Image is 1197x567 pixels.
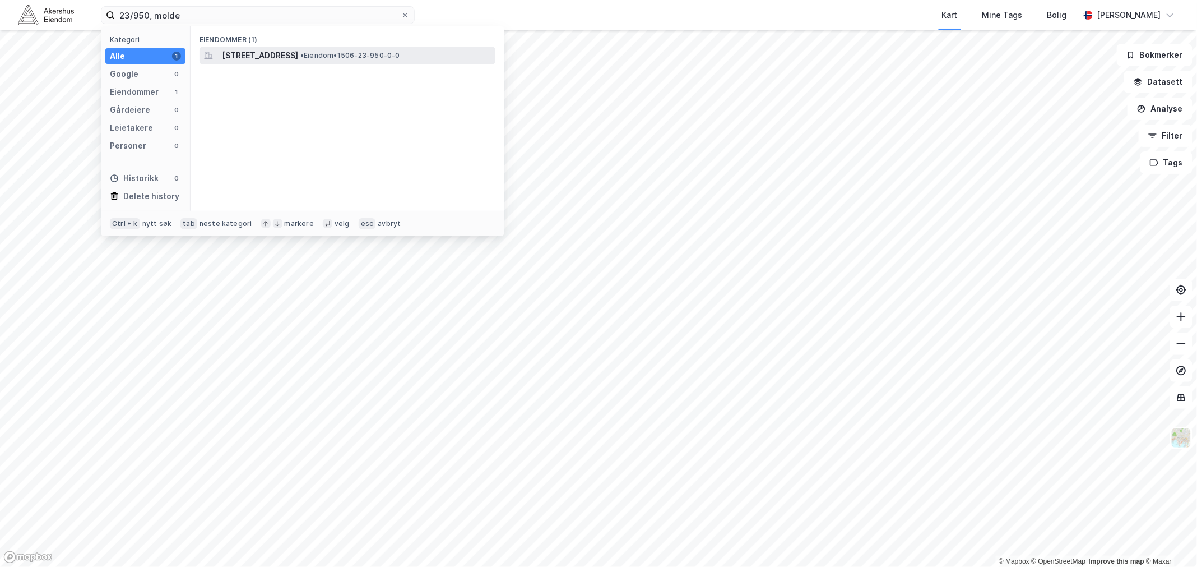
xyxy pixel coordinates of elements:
div: 0 [172,174,181,183]
div: neste kategori [199,219,252,228]
div: Eiendommer (1) [191,26,504,47]
button: Filter [1139,125,1193,147]
div: esc [359,218,376,229]
a: Mapbox [999,557,1029,565]
div: 0 [172,70,181,79]
span: Eiendom • 1506-23-950-0-0 [300,51,400,60]
div: Delete history [123,190,179,203]
a: OpenStreetMap [1032,557,1086,565]
div: 0 [172,123,181,132]
button: Analyse [1128,98,1193,120]
div: [PERSON_NAME] [1097,8,1161,22]
a: Improve this map [1089,557,1144,565]
div: Bolig [1047,8,1067,22]
div: nytt søk [142,219,172,228]
a: Mapbox homepage [3,551,53,564]
div: Google [110,67,138,81]
img: Z [1171,427,1192,449]
div: Ctrl + k [110,218,140,229]
div: Kart [942,8,958,22]
div: tab [180,218,197,229]
div: avbryt [378,219,401,228]
button: Tags [1140,151,1193,174]
img: akershus-eiendom-logo.9091f326c980b4bce74ccdd9f866810c.svg [18,5,74,25]
div: Historikk [110,172,159,185]
iframe: Chat Widget [1141,513,1197,567]
div: 1 [172,87,181,96]
div: Mine Tags [982,8,1023,22]
div: Eiendommer [110,85,159,99]
div: markere [285,219,314,228]
div: 1 [172,52,181,61]
div: Kategori [110,35,185,44]
div: 0 [172,141,181,150]
span: [STREET_ADDRESS] [222,49,298,62]
div: Kontrollprogram for chat [1141,513,1197,567]
div: Alle [110,49,125,63]
div: Gårdeiere [110,103,150,117]
div: Personer [110,139,146,153]
div: velg [335,219,350,228]
button: Datasett [1124,71,1193,93]
input: Søk på adresse, matrikkel, gårdeiere, leietakere eller personer [115,7,401,24]
div: Leietakere [110,121,153,135]
div: 0 [172,105,181,114]
span: • [300,51,304,59]
button: Bokmerker [1117,44,1193,66]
